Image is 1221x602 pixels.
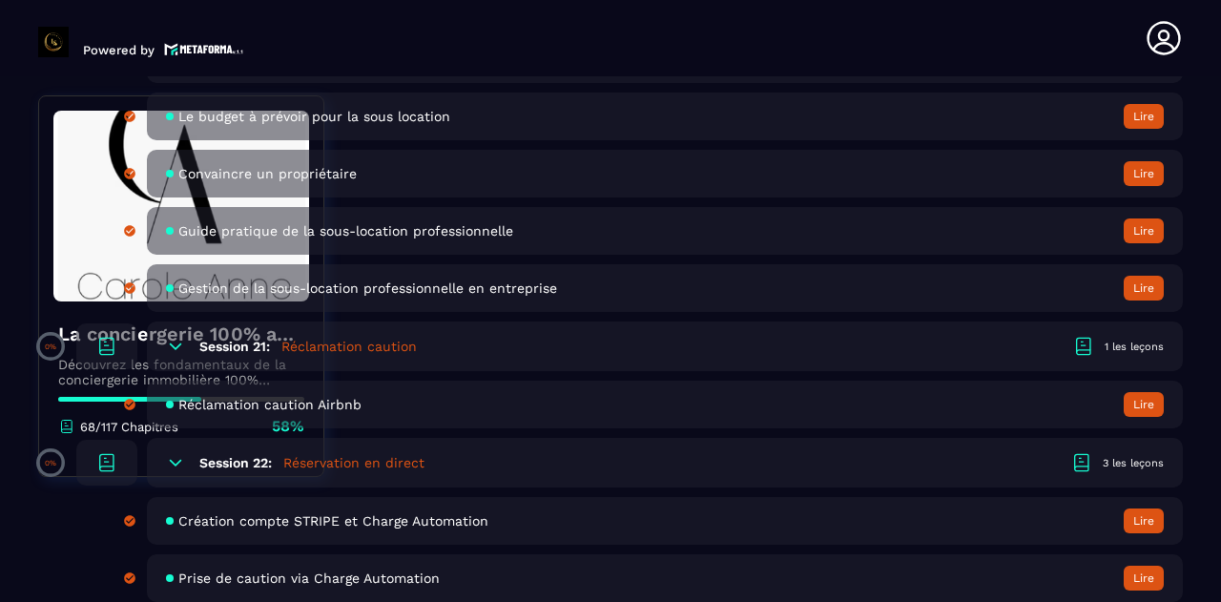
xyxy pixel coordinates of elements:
span: Le budget à prévoir pour la sous location [178,109,450,124]
button: Lire [1124,509,1164,533]
button: Lire [1124,392,1164,417]
button: Lire [1124,276,1164,301]
button: Lire [1124,161,1164,186]
h5: Réservation en direct [283,453,424,472]
p: 68/117 Chapitres [80,420,178,434]
span: Prise de caution via Charge Automation [178,571,440,586]
div: 3 les leçons [1103,456,1164,470]
h6: Session 22: [199,455,272,470]
p: Découvrez les fondamentaux de la conciergerie immobilière 100% automatisée. Cette formation est c... [58,357,304,387]
h6: Session 21: [199,339,270,354]
div: 1 les leçons [1105,340,1164,354]
p: 0% [45,343,56,351]
span: Gestion de la sous-location professionnelle en entreprise [178,280,557,296]
h5: Réclamation caution [281,337,417,356]
p: 0% [45,459,56,467]
button: Lire [1124,218,1164,243]
img: logo-branding [38,27,69,57]
img: banner [53,111,309,301]
span: Convaincre un propriétaire [178,166,357,181]
span: Réclamation caution Airbnb [178,397,362,412]
span: Création compte STRIPE et Charge Automation [178,513,488,529]
p: Powered by [83,43,155,57]
button: Lire [1124,566,1164,591]
button: Lire [1124,104,1164,129]
span: Guide pratique de la sous-location professionnelle [178,223,513,239]
h4: La conciergerie 100% automatisée [58,321,304,347]
img: logo [164,41,244,57]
